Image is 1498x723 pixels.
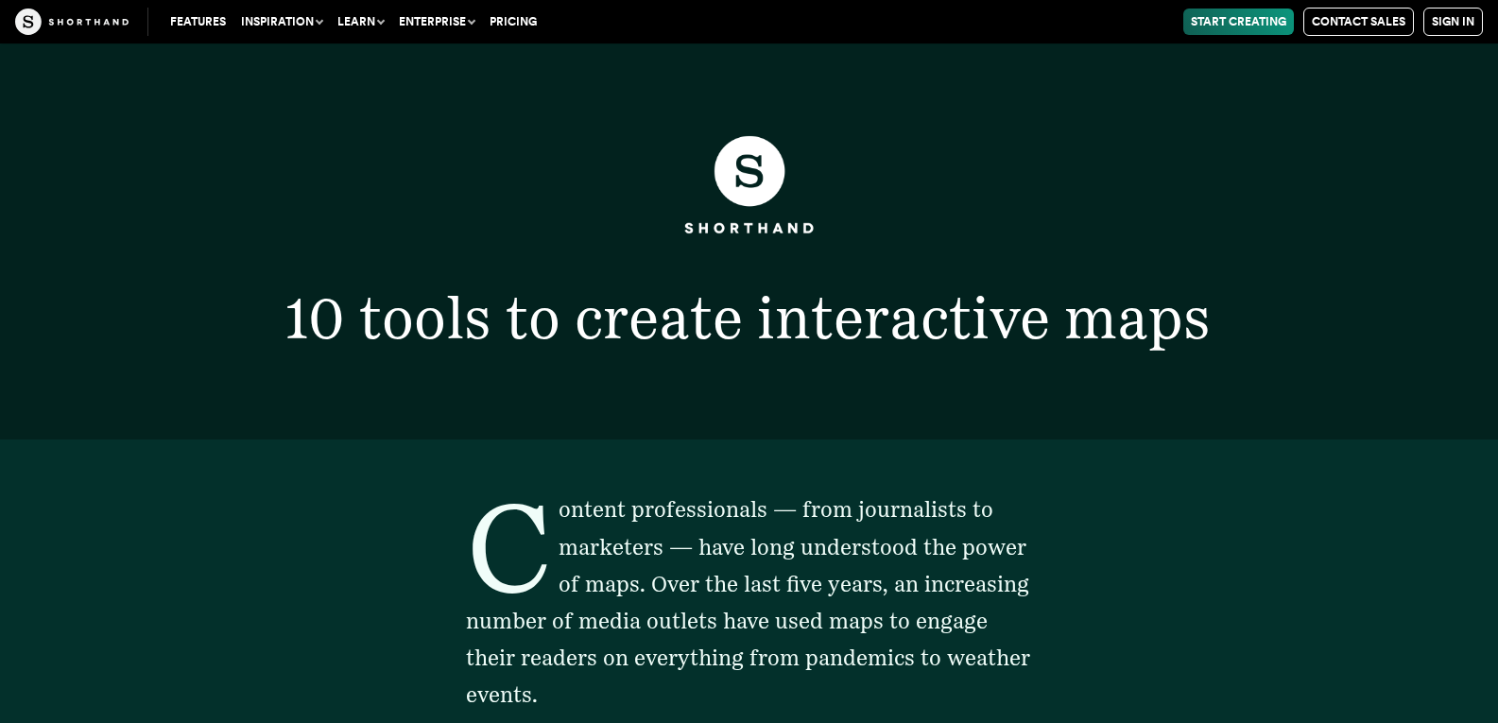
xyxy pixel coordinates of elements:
[214,289,1284,347] h1: 10 tools to create interactive maps
[233,9,330,35] button: Inspiration
[1423,8,1483,36] a: Sign in
[1303,8,1414,36] a: Contact Sales
[163,9,233,35] a: Features
[1183,9,1294,35] a: Start Creating
[466,496,1030,707] span: Content professionals — from journalists to marketers — have long understood the power of maps. O...
[482,9,544,35] a: Pricing
[391,9,482,35] button: Enterprise
[330,9,391,35] button: Learn
[15,9,129,35] img: The Craft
